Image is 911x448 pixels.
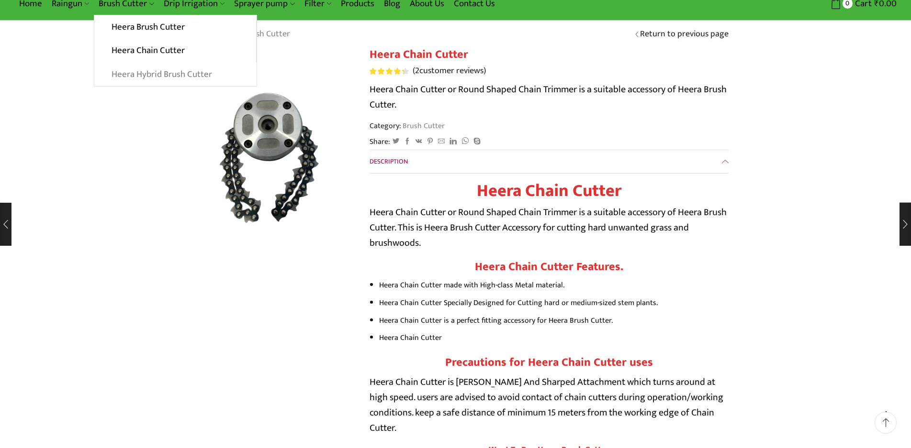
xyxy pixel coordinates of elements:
[413,65,486,77] a: (2customer reviews)
[94,39,256,63] a: Heera Chain Cutter
[370,136,390,147] span: Share:
[370,156,408,167] span: Description
[370,68,410,75] span: 2
[415,64,419,78] span: 2
[370,205,729,251] p: Heera Chain Cutter or Round Shaped Chain Trimmer is a suitable accessory of Heera Brush Cutter. T...
[370,68,408,75] div: Rated 4.50 out of 5
[379,296,729,310] li: Heera Chain Cutter Specially Designed for Cutting hard or medium-sized stem plants.
[445,353,653,372] strong: Precautions for Heera Chain Cutter uses
[379,278,729,292] li: Heera Chain Cutter made with High-class Metal material.
[370,374,729,436] p: Heera Chain Cutter is [PERSON_NAME] And Sharped Attachment which turns around at high speed. user...
[640,28,729,41] a: Return to previous page
[370,82,729,112] p: Heera Chain Cutter or Round Shaped Chain Trimmer is a suitable accessory of Heera Brush Cutter.
[477,176,621,205] strong: Heera Chain Cutter
[94,63,256,87] a: Heera Hybrid Brush Cutter
[475,257,623,276] strong: Heera Chain Cutter Features.
[379,331,729,345] li: Heera Chain Cutter
[370,68,405,75] span: Rated out of 5 based on customer ratings
[379,314,729,328] li: Heera Chain Cutter is a perfect fitting accessory for Heera Brush Cutter.
[370,150,729,173] a: Description
[370,48,729,62] h1: Heera Chain Cutter
[401,120,445,132] a: Brush Cutter
[243,28,291,41] a: Brush Cutter
[94,15,256,39] a: Heera Brush Cutter
[370,120,445,131] span: Category:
